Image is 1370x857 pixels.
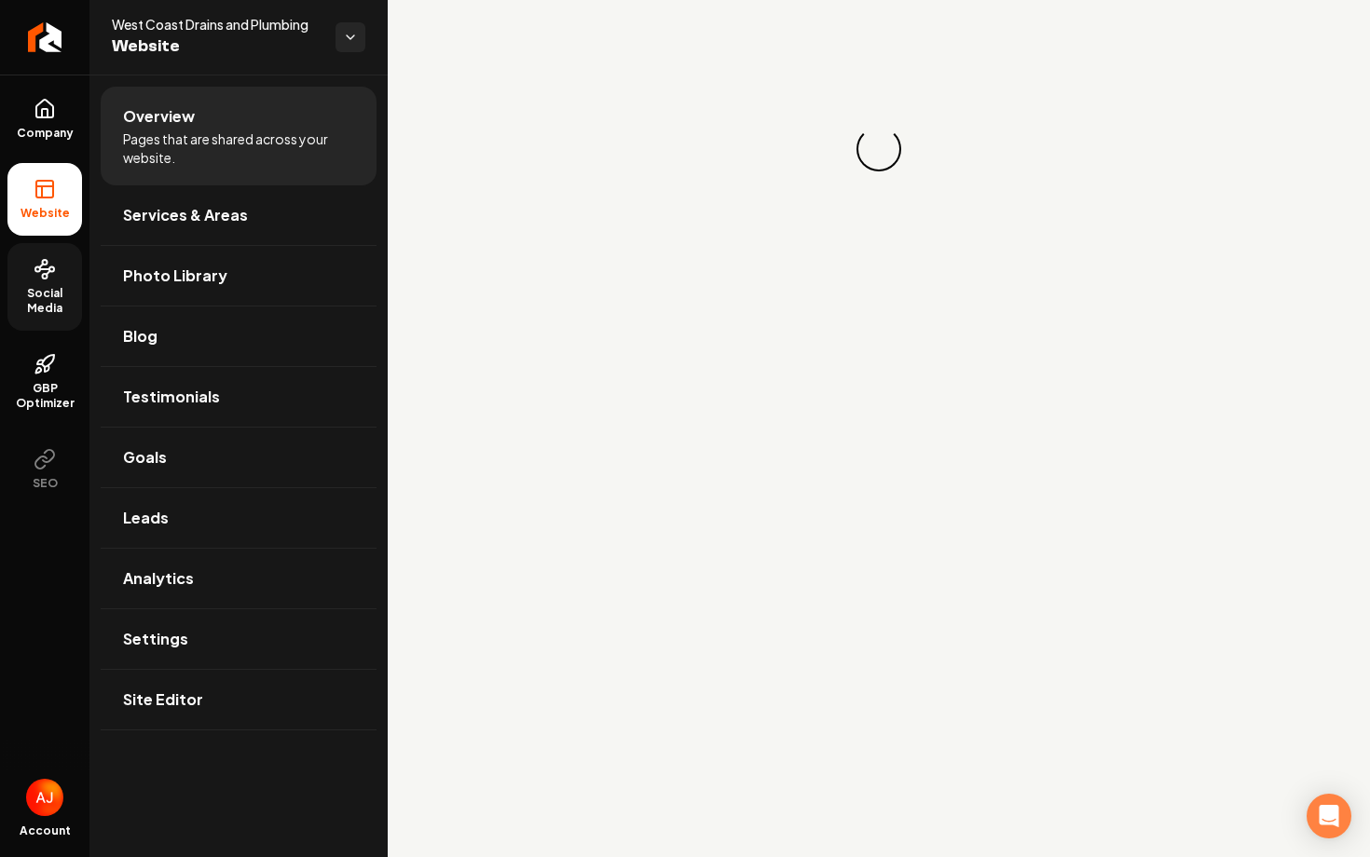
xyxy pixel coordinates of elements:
[20,823,71,838] span: Account
[101,428,377,487] a: Goals
[123,628,188,650] span: Settings
[101,670,377,729] a: Site Editor
[25,476,65,491] span: SEO
[101,549,377,608] a: Analytics
[123,265,227,287] span: Photo Library
[101,609,377,669] a: Settings
[123,507,169,529] span: Leads
[101,246,377,306] a: Photo Library
[1307,794,1351,838] div: Open Intercom Messenger
[7,83,82,156] a: Company
[123,204,248,226] span: Services & Areas
[112,15,321,34] span: West Coast Drains and Plumbing
[856,127,901,171] div: Loading
[123,688,203,711] span: Site Editor
[101,185,377,245] a: Services & Areas
[123,386,220,408] span: Testimonials
[123,105,195,128] span: Overview
[7,286,82,316] span: Social Media
[28,22,62,52] img: Rebolt Logo
[123,446,167,469] span: Goals
[9,126,81,141] span: Company
[123,129,354,167] span: Pages that are shared across your website.
[26,779,63,816] button: Open user button
[112,34,321,60] span: Website
[13,206,77,221] span: Website
[7,338,82,426] a: GBP Optimizer
[7,381,82,411] span: GBP Optimizer
[101,306,377,366] a: Blog
[7,243,82,331] a: Social Media
[123,325,158,347] span: Blog
[26,779,63,816] img: Austin Jellison
[101,367,377,427] a: Testimonials
[123,567,194,590] span: Analytics
[7,433,82,506] button: SEO
[101,488,377,548] a: Leads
